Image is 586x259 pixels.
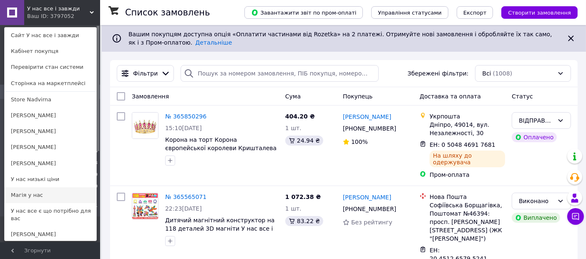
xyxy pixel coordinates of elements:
[508,10,571,16] span: Створити замовлення
[5,139,96,155] a: [PERSON_NAME]
[165,205,202,212] span: 22:23[DATE]
[165,136,277,176] a: Корона на торт Корона європейської королеви Кришталева весільна корона [PERSON_NAME] Театражна ті...
[181,65,379,82] input: Пошук за номером замовлення, ПІБ покупця, номером телефону, Email, номером накладної
[285,113,315,120] span: 404.20 ₴
[430,201,505,243] div: Софіївська Борщагівка, Поштомат №46394: просп. [PERSON_NAME][STREET_ADDRESS] (ЖК "[PERSON_NAME]")
[430,112,505,121] div: Укрпошта
[5,28,96,43] a: Сайт У нас все і завжди
[343,113,391,121] a: [PERSON_NAME]
[128,31,552,46] span: Вашим покупцям доступна опція «Оплатити частинами від Rozetka» на 2 платежі. Отримуйте нові замов...
[341,203,398,215] div: [PHONE_NUMBER]
[285,205,302,212] span: 1 шт.
[493,70,513,77] span: (1008)
[420,93,481,100] span: Доставка та оплата
[378,10,442,16] span: Управління статусами
[132,93,169,100] span: Замовлення
[165,194,206,200] a: № 365565071
[5,187,96,203] a: Магія у нас
[430,151,505,167] div: На шляху до одержувача
[493,9,578,15] a: Створити замовлення
[27,5,90,13] span: У нас все і завжди
[285,125,302,131] span: 1 шт.
[285,93,301,100] span: Cума
[519,196,554,206] div: Виконано
[351,219,392,226] span: Без рейтингу
[165,113,206,120] a: № 365850296
[244,6,363,19] button: Завантажити звіт по пром-оплаті
[512,213,560,223] div: Виплачено
[5,123,96,139] a: [PERSON_NAME]
[407,69,468,78] span: Збережені фільтри:
[341,123,398,134] div: [PHONE_NUMBER]
[251,9,356,16] span: Завантажити звіт по пром-оплаті
[132,113,158,138] img: Фото товару
[430,121,505,137] div: Дніпро, 49014, вул. Незалежності, 30
[343,193,391,201] a: [PERSON_NAME]
[463,10,487,16] span: Експорт
[512,93,533,100] span: Статус
[165,125,202,131] span: 15:10[DATE]
[5,156,96,171] a: [PERSON_NAME]
[285,216,323,226] div: 83.22 ₴
[482,69,491,78] span: Всі
[430,141,495,148] span: ЕН: 0 5048 4691 7681
[195,39,232,46] a: Детальніше
[430,193,505,201] div: Нова Пошта
[5,92,96,108] a: Store Nadvirna
[27,13,62,20] div: Ваш ID: 3797052
[165,217,274,240] a: Дитячий магнітний конструктор на 118 деталей 3D магніти У нас все і завжди
[457,6,493,19] button: Експорт
[285,194,321,200] span: 1 072.38 ₴
[285,136,323,146] div: 24.94 ₴
[501,6,578,19] button: Створити замовлення
[5,226,96,242] a: [PERSON_NAME]
[519,116,554,125] div: ВІДПРАВЛЕНО
[5,43,96,59] a: Кабінет покупця
[430,171,505,179] div: Пром-оплата
[125,8,210,18] h1: Список замовлень
[567,208,584,225] button: Чат з покупцем
[5,203,96,226] a: У нас все є що потрібно для вас
[132,193,158,219] img: Фото товару
[132,112,158,139] a: Фото товару
[5,171,96,187] a: У нас низькі ціни
[133,69,158,78] span: Фільтри
[343,93,372,100] span: Покупець
[5,108,96,123] a: [PERSON_NAME]
[351,138,368,145] span: 100%
[5,75,96,91] a: Сторінка на маркетплейсі
[371,6,448,19] button: Управління статусами
[5,59,96,75] a: Перевірити стан системи
[512,132,557,142] div: Оплачено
